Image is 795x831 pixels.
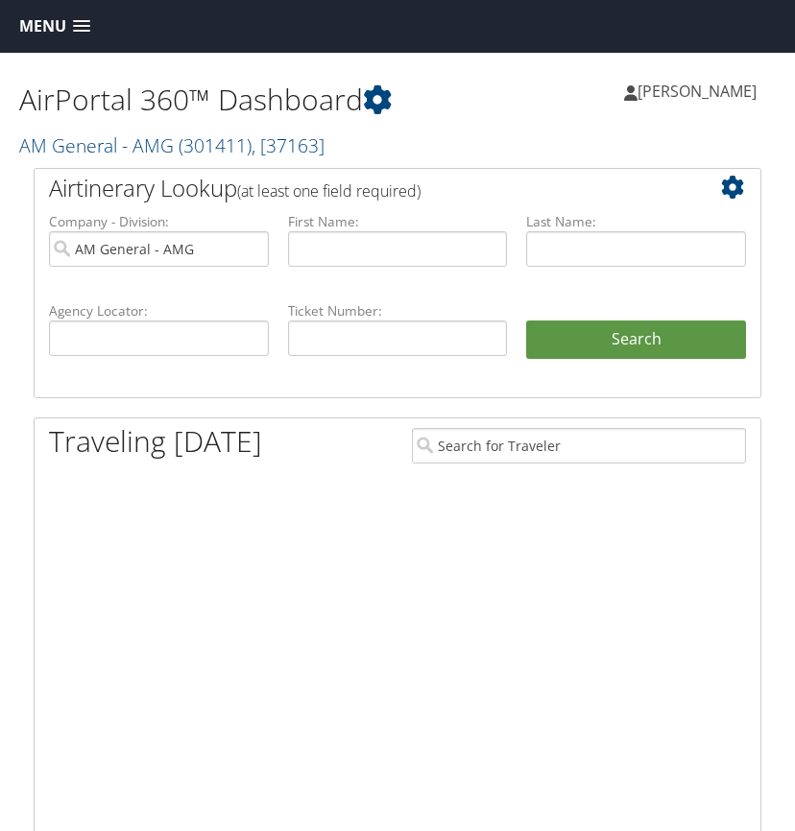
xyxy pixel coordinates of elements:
[49,212,269,231] label: Company - Division:
[288,301,508,321] label: Ticket Number:
[412,428,746,463] input: Search for Traveler
[526,321,746,359] button: Search
[237,180,421,202] span: (at least one field required)
[10,11,100,42] a: Menu
[526,212,746,231] label: Last Name:
[624,62,776,120] a: [PERSON_NAME]
[49,421,262,462] h1: Traveling [DATE]
[288,212,508,231] label: First Name:
[252,132,325,158] span: , [ 37163 ]
[19,17,66,36] span: Menu
[49,301,269,321] label: Agency Locator:
[19,80,397,120] h1: AirPortal 360™ Dashboard
[638,81,757,102] span: [PERSON_NAME]
[19,132,325,158] a: AM General - AMG
[49,172,686,204] h2: Airtinerary Lookup
[179,132,252,158] span: ( 301411 )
